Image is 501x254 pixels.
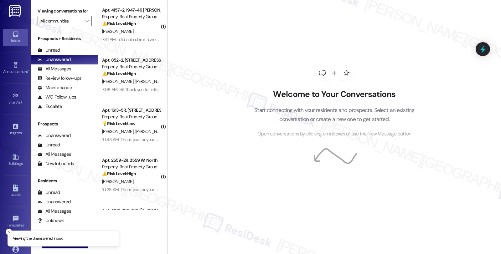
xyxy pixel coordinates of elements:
[13,236,63,241] p: Viewing the Unanswered inbox
[31,121,98,127] div: Prospects
[31,35,98,42] div: Prospects + Residents
[38,94,76,100] div: WO Follow-ups
[38,217,64,224] div: Unknown
[135,79,167,84] span: [PERSON_NAME]
[102,57,160,63] div: Apt. 852-2, [STREET_ADDRESS][PERSON_NAME]
[3,121,28,138] a: Insights •
[38,75,81,82] div: Review follow-ups
[102,207,160,214] div: Apt. 4102-102, 4102 [PERSON_NAME]
[85,18,89,23] i: 
[102,63,160,70] div: Property: Root Property Group
[102,164,160,170] div: Property: Root Property Group
[38,199,71,205] div: Unanswered
[38,47,60,53] div: Unread
[38,6,92,16] label: Viewing conversations for
[38,142,60,148] div: Unread
[102,71,136,76] strong: ⚠️ Risk Level: High
[245,89,424,99] h2: Welcome to Your Conversations
[102,187,471,192] div: 10:28 AM: Thank you for your message. Our offices are currently closed, but we will contact you w...
[38,84,72,91] div: Maintenance
[28,69,29,73] span: •
[31,178,98,184] div: Residents
[6,229,12,235] button: Close toast
[135,129,167,134] span: [PERSON_NAME]
[102,129,135,134] span: [PERSON_NAME]
[102,28,133,34] span: [PERSON_NAME]
[3,213,28,230] a: Templates •
[102,121,135,126] strong: 💡 Risk Level: Low
[40,16,82,26] input: All communities
[3,90,28,107] a: Site Visit •
[3,29,28,46] a: Inbox
[38,103,62,110] div: Escalate
[38,189,60,196] div: Unread
[102,87,457,92] div: 7:08 AM: Hi! Thank you for letting us know. It is definitely dripping more now than before and ap...
[38,208,71,215] div: All Messages
[38,132,71,139] div: Unanswered
[38,160,74,167] div: New Inbounds
[38,56,71,63] div: Unanswered
[38,151,71,158] div: All Messages
[102,114,160,120] div: Property: Root Property Group
[102,107,160,114] div: Apt. 1613-5R, [STREET_ADDRESS]
[102,171,136,176] strong: ⚠️ Risk Level: High
[24,222,25,226] span: •
[22,130,23,134] span: •
[102,13,160,20] div: Property: Root Property Group
[38,66,71,72] div: All Messages
[102,137,471,142] div: 10:43 AM: Thank you for your message. Our offices are currently closed, but we will contact you w...
[102,157,160,164] div: Apt. 2559-2R, 2559 W. North
[102,21,136,26] strong: ⚠️ Risk Level: High
[9,5,22,17] img: ResiDesk Logo
[3,152,28,169] a: Buildings
[102,179,133,184] span: [PERSON_NAME]
[102,79,135,84] span: [PERSON_NAME]
[102,7,160,13] div: Apt. 4157-2, 1947-49 [PERSON_NAME]
[257,130,411,138] span: Open conversations by clicking on inboxes or use the New Message button
[3,183,28,200] a: Leads
[245,106,424,124] p: Start connecting with your residents and prospects. Select an existing conversation or create a n...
